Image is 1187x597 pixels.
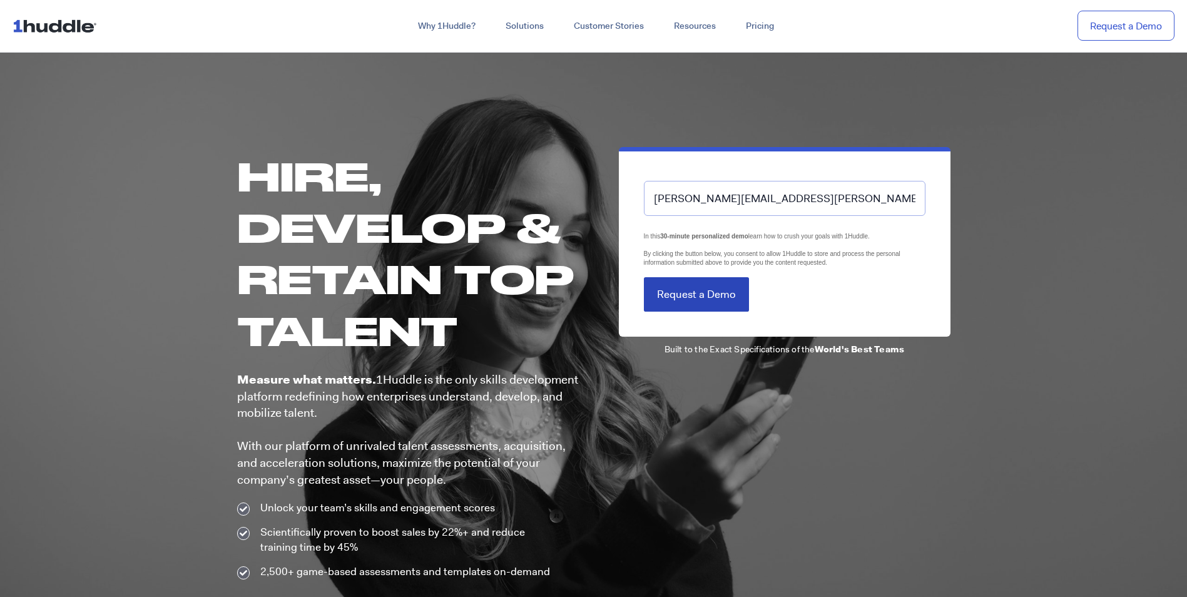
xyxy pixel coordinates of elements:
[659,15,731,38] a: Resources
[559,15,659,38] a: Customer Stories
[257,501,495,516] span: Unlock your team’s skills and engagement scores
[257,564,550,579] span: 2,500+ game-based assessments and templates on-demand
[619,343,950,355] p: Built to the Exact Specifications of the
[1077,11,1174,41] a: Request a Demo
[660,233,748,240] strong: 30-minute personalized demo
[644,181,925,215] input: Business Email*
[257,525,563,555] span: Scientifically proven to boost sales by 22%+ and reduce training time by 45%
[237,150,581,356] h1: Hire, Develop & Retain Top Talent
[237,372,376,387] b: Measure what matters.
[491,15,559,38] a: Solutions
[13,14,102,38] img: ...
[237,372,581,488] p: 1Huddle is the only skills development platform redefining how enterprises understand, develop, a...
[815,344,905,355] b: World's Best Teams
[403,15,491,38] a: Why 1Huddle?
[731,15,789,38] a: Pricing
[644,233,900,266] span: In this learn how to crush your goals with 1Huddle. By clicking the button below, you consent to ...
[644,277,749,312] input: Request a Demo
